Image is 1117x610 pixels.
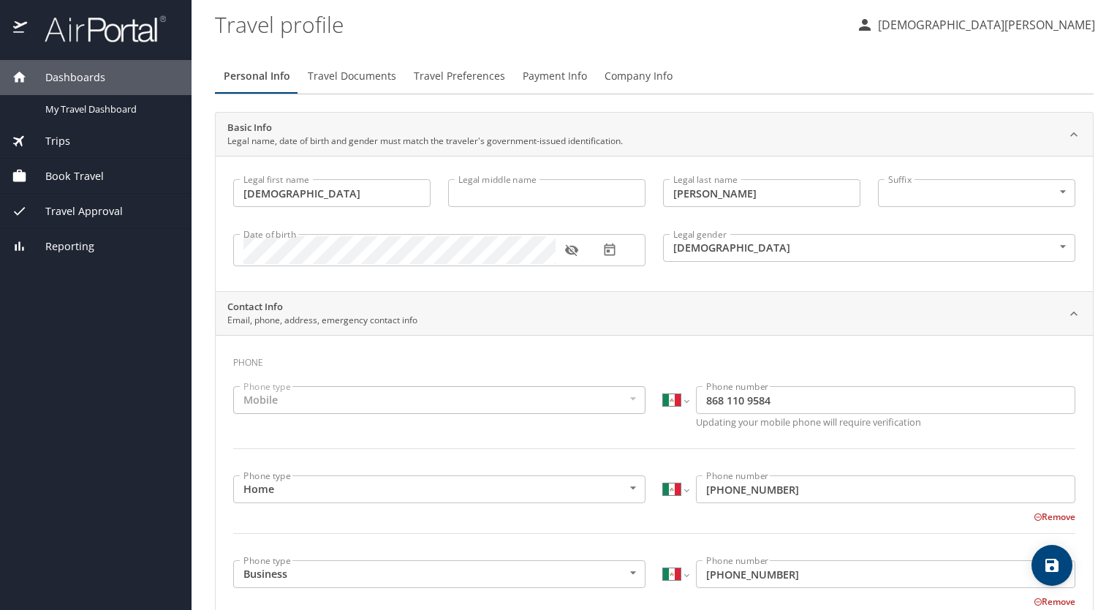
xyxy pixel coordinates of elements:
[1031,545,1072,586] button: save
[27,203,123,219] span: Travel Approval
[874,16,1095,34] p: [DEMOGRAPHIC_DATA][PERSON_NAME]
[1034,595,1075,608] button: Remove
[215,59,1094,94] div: Profile
[1034,511,1075,523] button: Remove
[233,560,645,588] div: Business
[663,234,1075,262] div: [DEMOGRAPHIC_DATA]
[227,314,417,327] p: Email, phone, address, emergency contact info
[227,135,623,148] p: Legal name, date of birth and gender must match the traveler's government-issued identification.
[414,67,505,86] span: Travel Preferences
[605,67,673,86] span: Company Info
[227,300,417,315] h2: Contact Info
[233,475,645,503] div: Home
[215,1,844,47] h1: Travel profile
[27,133,70,149] span: Trips
[45,102,174,116] span: My Travel Dashboard
[227,121,623,135] h2: Basic Info
[13,15,29,43] img: icon-airportal.png
[27,168,104,184] span: Book Travel
[216,292,1093,336] div: Contact InfoEmail, phone, address, emergency contact info
[216,156,1093,291] div: Basic InfoLegal name, date of birth and gender must match the traveler's government-issued identi...
[878,179,1075,207] div: ​
[27,69,105,86] span: Dashboards
[27,238,94,255] span: Reporting
[523,67,587,86] span: Payment Info
[308,67,396,86] span: Travel Documents
[216,113,1093,157] div: Basic InfoLegal name, date of birth and gender must match the traveler's government-issued identi...
[224,67,290,86] span: Personal Info
[850,12,1101,38] button: [DEMOGRAPHIC_DATA][PERSON_NAME]
[29,15,166,43] img: airportal-logo.png
[696,418,1075,427] p: Updating your mobile phone will require verification
[233,386,645,414] div: Mobile
[233,347,1075,372] h3: Phone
